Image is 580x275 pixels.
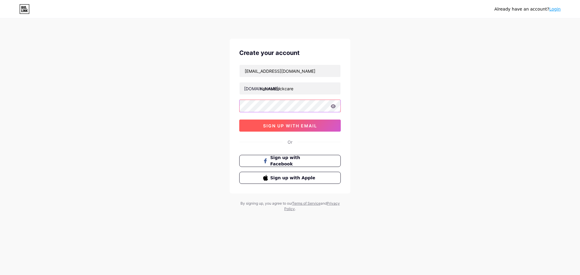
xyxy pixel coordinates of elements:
[263,123,317,128] span: sign up with email
[495,6,561,12] div: Already have an account?
[239,48,341,57] div: Create your account
[239,201,341,212] div: By signing up, you agree to our and .
[288,139,292,145] div: Or
[270,155,317,167] span: Sign up with Facebook
[240,65,340,77] input: Email
[240,82,340,94] input: username
[239,120,341,132] button: sign up with email
[549,7,561,11] a: Login
[270,175,317,181] span: Sign up with Apple
[239,172,341,184] button: Sign up with Apple
[239,155,341,167] button: Sign up with Facebook
[244,85,280,92] div: [DOMAIN_NAME]/
[292,201,321,206] a: Terms of Service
